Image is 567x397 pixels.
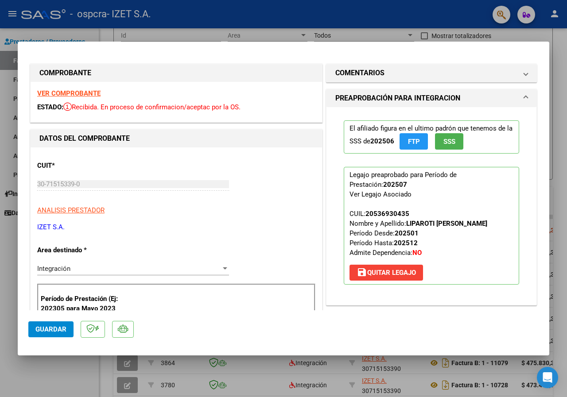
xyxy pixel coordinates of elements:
p: Legajo preaprobado para Período de Prestación: [344,167,519,285]
strong: 202501 [395,229,419,237]
button: Guardar [28,321,74,337]
a: VER COMPROBANTE [37,89,101,97]
h1: PREAPROBACIÓN PARA INTEGRACION [335,93,460,104]
strong: LIPAROTI [PERSON_NAME] [406,220,487,227]
div: PREAPROBACIÓN PARA INTEGRACION [326,107,536,305]
strong: 202506 [370,137,394,145]
span: ANALISIS PRESTADOR [37,206,105,214]
strong: DATOS DEL COMPROBANTE [39,134,130,143]
span: Quitar Legajo [357,269,416,277]
mat-expansion-panel-header: COMENTARIOS [326,64,536,82]
mat-icon: save [357,267,367,278]
h1: COMENTARIOS [335,68,384,78]
span: FTP [408,138,420,146]
button: FTP [400,133,428,150]
div: 20536930435 [365,209,409,219]
span: Recibida. En proceso de confirmacion/aceptac por la OS. [63,103,241,111]
mat-expansion-panel-header: PREAPROBACIÓN PARA INTEGRACION [326,89,536,107]
span: SSS [443,138,455,146]
p: Area destinado * [37,245,120,255]
strong: 202512 [394,239,418,247]
strong: 202507 [383,181,407,189]
p: El afiliado figura en el ultimo padrón que tenemos de la SSS de [344,120,519,154]
span: Guardar [35,325,66,333]
strong: COMPROBANTE [39,69,91,77]
button: SSS [435,133,463,150]
div: Ver Legajo Asociado [350,189,412,199]
strong: NO [412,249,422,257]
div: Open Intercom Messenger [537,367,558,388]
p: Período de Prestación (Ej: 202305 para Mayo 2023 [41,294,122,314]
span: Integración [37,265,70,273]
span: ESTADO: [37,103,63,111]
button: Quitar Legajo [350,265,423,281]
span: CUIL: Nombre y Apellido: Período Desde: Período Hasta: Admite Dependencia: [350,210,487,257]
p: CUIT [37,161,120,171]
p: IZET S.A. [37,222,315,232]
